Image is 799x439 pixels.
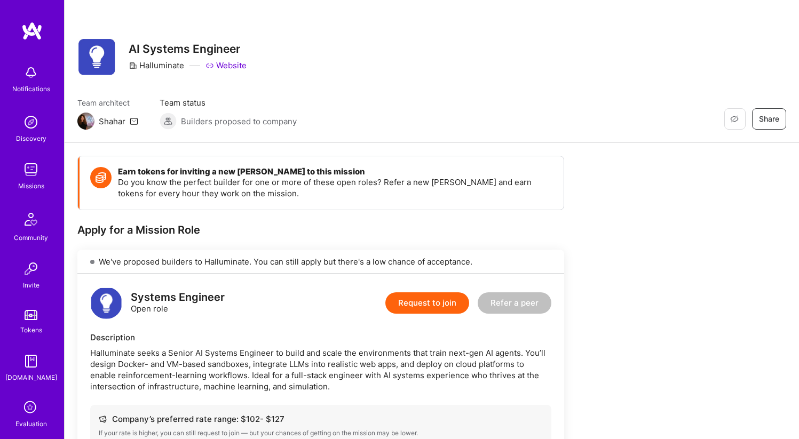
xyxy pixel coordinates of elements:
div: Invite [23,280,39,291]
img: logo [21,21,43,41]
img: Company Logo [77,38,116,76]
div: Missions [18,180,44,191]
div: We've proposed builders to Halluminate. You can still apply but there's a low chance of acceptance. [77,250,564,274]
img: logo [90,287,122,319]
span: Builders proposed to company [181,116,297,127]
div: Systems Engineer [131,292,225,303]
i: icon CompanyGray [129,61,137,70]
img: guide book [20,350,42,372]
img: tokens [25,310,37,320]
button: Refer a peer [478,292,551,314]
i: icon EyeClosed [730,115,739,123]
div: Tokens [20,324,42,336]
i: icon Mail [130,117,138,125]
div: Evaluation [15,418,47,429]
div: Notifications [12,83,50,94]
div: Description [90,332,551,343]
h3: AI Systems Engineer [129,42,247,55]
img: bell [20,62,42,83]
div: Apply for a Mission Role [77,223,564,237]
i: icon Cash [99,415,107,423]
div: [DOMAIN_NAME] [5,372,57,383]
p: Do you know the perfect builder for one or more of these open roles? Refer a new [PERSON_NAME] an... [118,177,553,199]
span: Team architect [77,97,138,108]
div: Discovery [16,133,46,144]
div: Company’s preferred rate range: $ 102 - $ 127 [99,413,543,425]
div: Halluminate [129,60,184,71]
span: Team status [160,97,297,108]
img: Token icon [90,167,112,188]
img: Community [18,206,44,232]
a: Website [205,60,247,71]
div: Halluminate seeks a Senior AI Systems Engineer to build and scale the environments that train nex... [90,347,551,392]
div: Shahar [99,116,125,127]
img: discovery [20,111,42,133]
img: Invite [20,258,42,280]
button: Request to join [385,292,469,314]
div: Open role [131,292,225,314]
button: Share [752,108,786,130]
div: Community [14,232,48,243]
i: icon SelectionTeam [21,398,41,418]
img: Team Architect [77,113,94,130]
img: teamwork [20,159,42,180]
h4: Earn tokens for inviting a new [PERSON_NAME] to this mission [118,167,553,177]
img: Builders proposed to company [160,113,177,130]
span: Share [759,114,779,124]
div: If your rate is higher, you can still request to join — but your chances of getting on the missio... [99,429,543,437]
